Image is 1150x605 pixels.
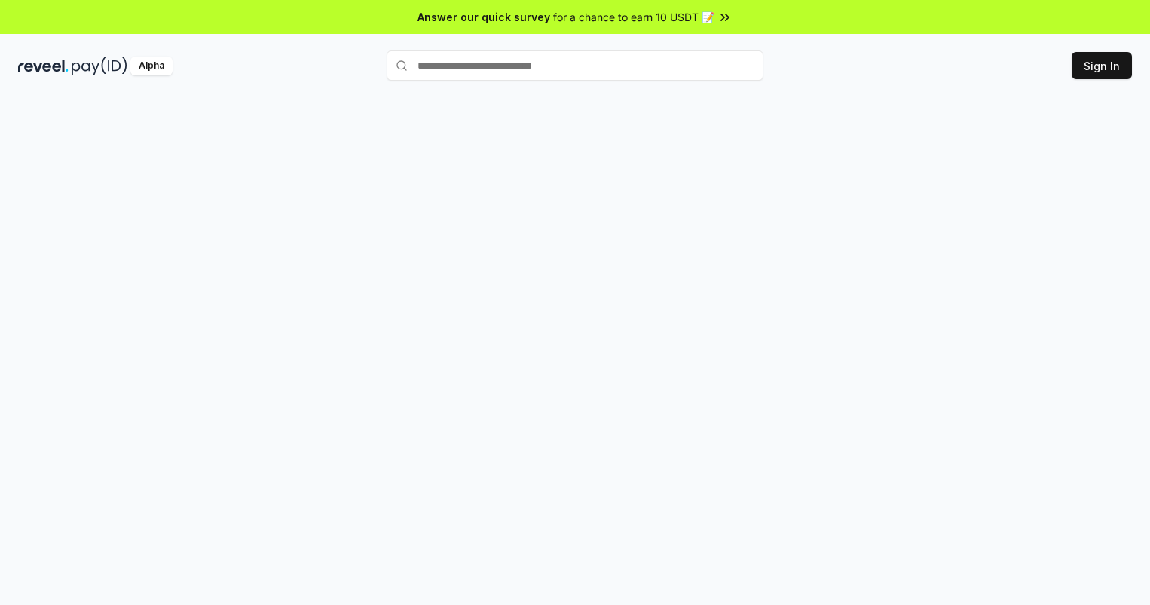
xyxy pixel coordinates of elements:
img: pay_id [72,57,127,75]
span: for a chance to earn 10 USDT 📝 [553,9,714,25]
button: Sign In [1072,52,1132,79]
div: Alpha [130,57,173,75]
img: reveel_dark [18,57,69,75]
span: Answer our quick survey [417,9,550,25]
